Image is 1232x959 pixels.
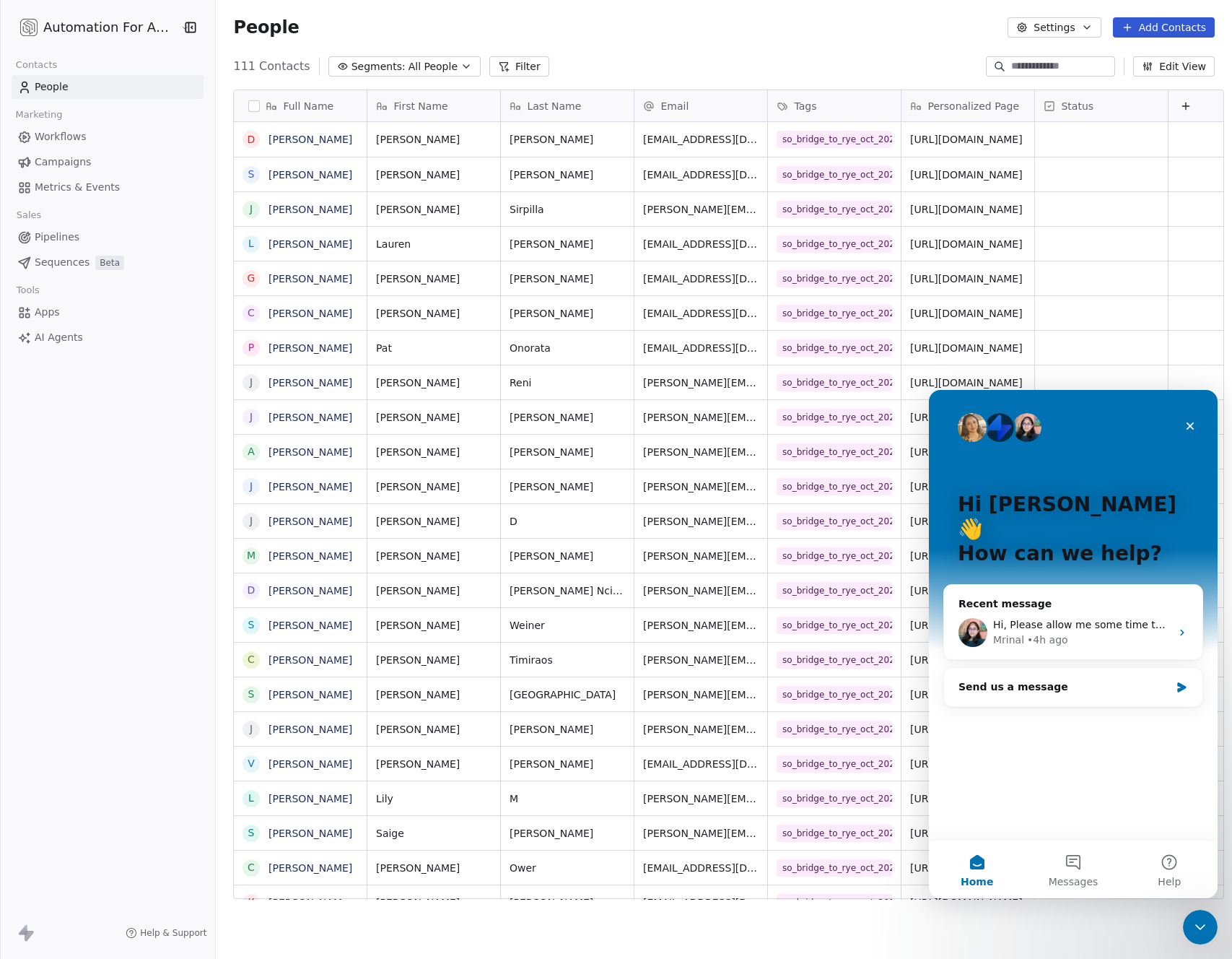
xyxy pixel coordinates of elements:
[643,306,759,321] span: [EMAIL_ADDRESS][DOMAIN_NAME]
[777,270,892,287] span: so_bridge_to_rye_oct_2025
[268,412,352,423] a: [PERSON_NAME]
[248,340,254,355] div: P
[510,272,625,286] span: [PERSON_NAME]
[376,202,492,217] span: [PERSON_NAME]
[376,168,492,182] span: [PERSON_NAME]
[510,202,625,217] span: Sirpilla
[777,894,892,911] span: so_bridge_to_rye_oct_2025
[268,169,352,181] a: [PERSON_NAME]
[268,377,352,389] a: [PERSON_NAME]
[510,791,625,806] span: M
[1113,17,1215,38] button: Add Contacts
[35,129,87,144] span: Workflows
[643,479,759,494] span: [PERSON_NAME][EMAIL_ADDRESS][PERSON_NAME][DOMAIN_NAME]
[248,271,255,286] div: G
[376,757,492,771] span: [PERSON_NAME]
[510,895,625,910] span: [PERSON_NAME]
[910,514,1026,529] span: [URL][DOMAIN_NAME]
[510,479,625,494] span: [PERSON_NAME]
[910,722,1026,737] span: [URL][DOMAIN_NAME]
[376,479,492,494] span: [PERSON_NAME]
[376,653,492,667] span: [PERSON_NAME]
[777,166,892,183] span: so_bridge_to_rye_oct_2025
[14,277,274,317] div: Send us a message
[777,582,892,599] span: so_bridge_to_rye_oct_2025
[643,826,759,841] span: [PERSON_NAME][EMAIL_ADDRESS][DOMAIN_NAME]
[777,721,892,738] span: so_bridge_to_rye_oct_2025
[98,243,139,258] div: • 4h ago
[910,687,1026,702] span: [URL][DOMAIN_NAME]
[248,23,274,49] div: Close
[9,54,64,76] span: Contacts
[268,689,352,700] a: [PERSON_NAME]
[35,255,89,270] span: Sequences
[643,514,759,529] span: [PERSON_NAME][EMAIL_ADDRESS][DOMAIN_NAME]
[268,238,352,250] a: [PERSON_NAME]
[248,132,255,147] div: D
[12,326,204,350] a: AI Agents
[777,651,892,669] span: so_bridge_to_rye_oct_2025
[777,859,892,877] span: so_bridge_to_rye_oct_2025
[283,99,333,113] span: Full Name
[250,721,253,737] div: J
[376,583,492,598] span: [PERSON_NAME]
[268,828,352,839] a: [PERSON_NAME]
[777,131,892,148] span: so_bridge_to_rye_oct_2025
[910,583,1026,598] span: [URL][DOMAIN_NAME]
[234,122,367,900] div: grid
[96,451,192,508] button: Messages
[248,756,255,771] div: V
[12,125,204,149] a: Workflows
[268,897,440,908] a: [PERSON_NAME] [PERSON_NAME]
[376,410,492,425] span: [PERSON_NAME]
[643,341,759,355] span: [EMAIL_ADDRESS][DOMAIN_NAME]
[910,826,1026,841] span: [URL][DOMAIN_NAME]
[510,618,625,633] span: Weiner
[250,201,253,217] div: J
[643,272,759,286] span: [EMAIL_ADDRESS][DOMAIN_NAME]
[510,826,625,841] span: [PERSON_NAME]
[910,202,1026,217] span: [URL][DOMAIN_NAME]
[249,791,255,806] div: L
[910,410,1026,425] span: [URL][DOMAIN_NAME]
[794,99,816,113] span: Tags
[250,409,253,425] div: J
[126,927,206,939] a: Help & Support
[250,513,253,529] div: J
[248,583,255,598] div: D
[910,341,1026,355] span: [URL][DOMAIN_NAME]
[510,653,625,667] span: Timiraos
[777,235,892,253] span: so_bridge_to_rye_oct_2025
[367,90,500,121] div: First Name
[910,237,1026,251] span: [URL][DOMAIN_NAME]
[510,237,625,251] span: [PERSON_NAME]
[376,445,492,459] span: [PERSON_NAME]
[376,826,492,841] span: Saige
[64,229,481,240] span: Hi, Please allow me some time to check this. I will get back to you with an update.
[1183,910,1218,945] iframe: Intercom live chat
[12,150,204,174] a: Campaigns
[643,376,759,390] span: [PERSON_NAME][EMAIL_ADDRESS][DOMAIN_NAME]
[234,90,367,121] div: Full Name
[35,305,60,320] span: Apps
[268,724,352,735] a: [PERSON_NAME]
[250,479,253,494] div: J
[510,132,625,147] span: [PERSON_NAME]
[643,687,759,702] span: [PERSON_NAME][EMAIL_ADDRESS][DOMAIN_NAME]
[777,617,892,634] span: so_bridge_to_rye_oct_2025
[510,410,625,425] span: [PERSON_NAME]
[777,825,892,842] span: so_bridge_to_rye_oct_2025
[248,652,255,667] div: C
[17,15,170,40] button: Automation For Agencies
[643,168,759,182] span: [EMAIL_ADDRESS][DOMAIN_NAME]
[777,305,892,322] span: so_bridge_to_rye_oct_2025
[376,549,492,563] span: [PERSON_NAME]
[910,618,1026,633] span: [URL][DOMAIN_NAME]
[248,895,255,910] div: K
[643,549,759,563] span: [PERSON_NAME][EMAIL_ADDRESS][DOMAIN_NAME]
[510,583,625,598] span: [PERSON_NAME] Ncidq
